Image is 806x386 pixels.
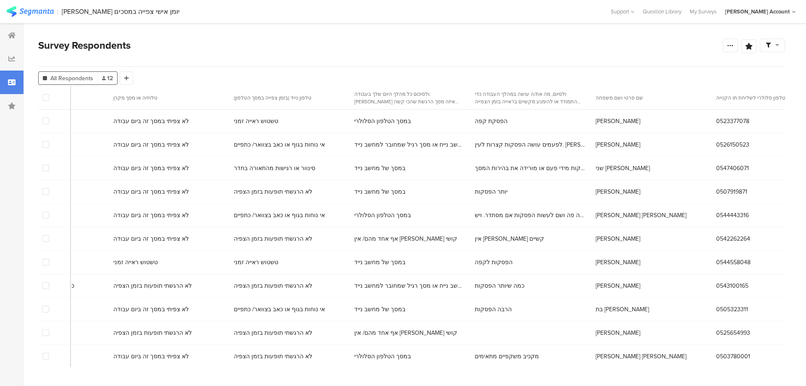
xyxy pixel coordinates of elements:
span: לא צפיתי במסך זה ביום עבודה [113,117,189,126]
span: לפעמים עושה הפסקות קצרות לעין. [PERSON_NAME] לכמה שניות את המשקפיים. מנקה את העדשות [475,140,585,149]
span: הרבה הפסקות [475,305,512,314]
div: [PERSON_NAME] יומן אישי צפייה במסכים [62,8,180,16]
span: במסך הטלפון הסלולרי [354,352,411,361]
span: לא הרגשתי תופעות בזמן הצפיה [113,328,192,337]
span: טשטוש ראייה זמני [234,117,278,126]
span: מסך של מחשב נייח או מסך רגיל שמחובר למחשב נייד [354,140,464,149]
span: במסך הטלפון הסלולרי [354,117,411,126]
section: ולסיכום כל מהלך היום שלך בעבודה. [PERSON_NAME] איזה מסך הרגשת שהכי קשה לך לצפות במהלך יום העבודה ... [354,90,461,105]
span: לא הרגשתי תופעות בזמן הצפיה [234,328,312,337]
span: שני [PERSON_NAME] [596,164,650,173]
span: לא הרגשתי תופעות בזמן הצפיה [234,281,312,290]
span: 0526150523 [716,140,749,149]
span: [PERSON_NAME] [596,328,640,337]
section: טלויזיה או מסך מקרן [113,94,220,102]
span: לא צפיתי במסך זה ביום עבודה [113,164,189,173]
span: 0543100165 [716,281,748,290]
span: לוקחת הפסקות מידי פעם או מורידה את בהירות המסך. [475,164,585,173]
span: במסך הטלפון הסלולרי [354,211,411,220]
a: Question Library [639,8,686,16]
span: מסך של מחשב נייח או מסך רגיל שמחובר למחשב נייד [354,281,464,290]
span: לא צפיתי במסך זה ביום עבודה [113,352,189,361]
span: [PERSON_NAME] [596,258,640,267]
span: 0525654993 [716,328,750,337]
span: [PERSON_NAME] [PERSON_NAME] [596,211,686,220]
span: לא הרגשתי תופעות בזמן הצפיה [234,187,312,196]
span: אי נוחות בגוף או כאב בצוואר/ כתפיים [234,305,325,314]
span: אי נוחות בגוף או כאב בצוואר/ כתפיים [234,211,325,220]
span: במסך של מחשב נייד [354,187,406,196]
span: הפסקת קפה [475,117,508,126]
span: All Respondents [50,74,93,83]
span: לא צפיתי במסך זה ביום עבודה [113,187,189,196]
div: [PERSON_NAME] Account [725,8,790,16]
span: 0547406071 [716,164,749,173]
span: מקכיב משקפיים מתאימים [475,352,539,361]
section: טלפון נייד (בזמן צפייה במסך הטלפון) [234,94,340,102]
span: טשטוש ראייה זמני [113,258,158,267]
span: לא צפיתי במסך זה ביום עבודה [113,140,189,149]
span: במסך של מחשב נייד [354,258,406,267]
span: אי נוחות בגוף או כאב בצוואר/ כתפיים [234,140,325,149]
span: 0542262264 [716,234,750,243]
span: במסך של מחשב נייד [354,164,406,173]
span: לא הרגשתי תופעות בזמן הצפיה [234,352,312,361]
section: שם פרטי ושם משפחה [596,94,702,102]
span: 0503780001 [716,352,750,361]
span: הפסקות לקפה [475,258,513,267]
span: במסך של מחשב נייד [354,305,406,314]
div: | [57,7,58,16]
span: [PERSON_NAME] [596,187,640,196]
span: [PERSON_NAME] [596,140,640,149]
section: ולסיום, מה את/ה עושה במהלך העבודה כדי להתמודד או להימנע מקשיים בראייה בזמן הצפייה במסכים? [475,90,581,105]
span: [PERSON_NAME] [596,281,640,290]
span: לא הרגשתי תופעות בזמן הצפיה [113,281,192,290]
a: My Surveys [686,8,721,16]
span: 0544558048 [716,258,751,267]
span: Survey Respondents [38,38,131,53]
span: 0505323311 [716,305,748,314]
span: לא הרגשתי תופעות בזמן הצפיה [234,234,312,243]
span: מנסה פה ושם לעשות הפסקות אם מסתדר. ויש [PERSON_NAME] משקפים עם חוסם [PERSON_NAME] כחול [475,211,585,220]
span: [PERSON_NAME] [596,117,640,126]
span: אף אחד מהם/ אין [PERSON_NAME] קושי [354,234,457,243]
span: טשטוש ראייה זמני [234,258,278,267]
span: 0544443316 [716,211,749,220]
span: 0507919871 [716,187,747,196]
span: לא צפיתי במסך זה ביום עבודה [113,305,189,314]
span: 12 [102,74,113,83]
span: סינוור או רגישות מהתאורה בחדר [234,164,315,173]
span: [PERSON_NAME] [596,234,640,243]
img: segmanta logo [6,6,54,17]
span: לא צפיתי במסך זה ביום עבודה [113,211,189,220]
span: אין [PERSON_NAME] קשיים [475,234,544,243]
span: כמה שיותר הפסקות [475,281,524,290]
span: אף אחד מהם/ אין [PERSON_NAME] קושי [354,328,457,337]
span: בת [PERSON_NAME] [596,305,649,314]
span: 0523377078 [716,117,749,126]
span: יותר הפסקות [475,187,508,196]
span: [PERSON_NAME] [PERSON_NAME] [596,352,686,361]
span: לא צפיתי במסך זה ביום עבודה [113,234,189,243]
div: Support [611,5,634,18]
